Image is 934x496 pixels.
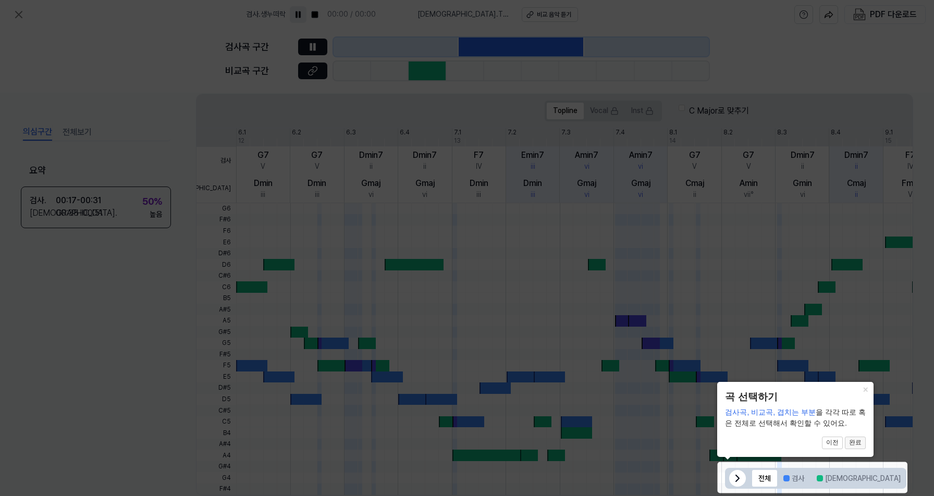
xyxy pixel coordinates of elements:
[725,408,815,416] span: 검사곡, 비교곡, 겹치는 부분
[857,382,874,396] button: Close
[752,470,777,487] button: 전체
[725,407,866,429] div: 을 각각 따로 혹은 전체로 선택해서 확인할 수 있어요.
[845,437,866,449] button: 완료
[822,437,843,449] button: 이전
[810,470,907,487] button: [DEMOGRAPHIC_DATA]
[777,470,810,487] button: 검사
[725,390,866,405] header: 곡 선택하기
